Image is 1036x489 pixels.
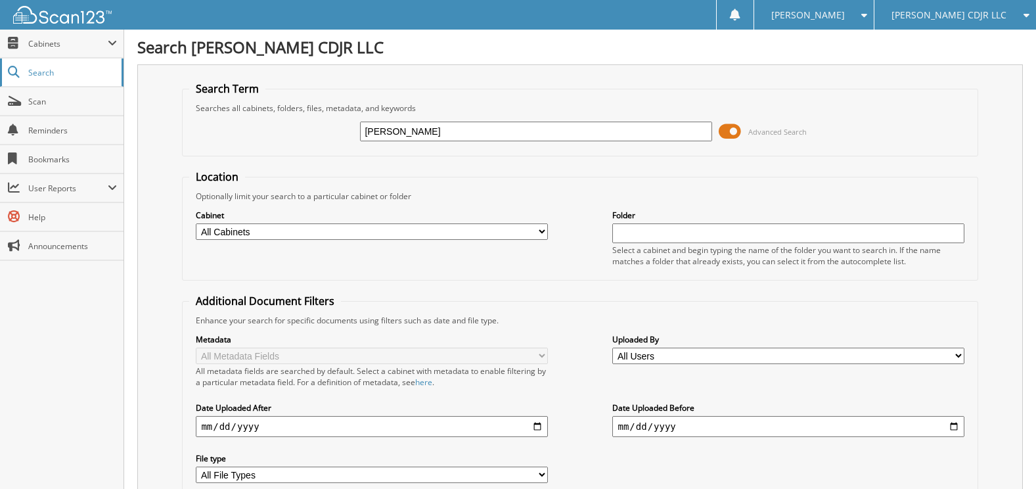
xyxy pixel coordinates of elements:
[196,210,547,221] label: Cabinet
[28,96,117,107] span: Scan
[748,127,807,137] span: Advanced Search
[196,402,547,413] label: Date Uploaded After
[891,11,1006,19] span: [PERSON_NAME] CDJR LLC
[189,170,245,184] legend: Location
[189,294,341,308] legend: Additional Document Filters
[189,103,970,114] div: Searches all cabinets, folders, files, metadata, and keywords
[196,365,547,388] div: All metadata fields are searched by default. Select a cabinet with metadata to enable filtering b...
[196,416,547,437] input: start
[28,212,117,223] span: Help
[137,36,1023,58] h1: Search [PERSON_NAME] CDJR LLC
[28,38,108,49] span: Cabinets
[970,426,1036,489] iframe: Chat Widget
[612,334,964,345] label: Uploaded By
[771,11,845,19] span: [PERSON_NAME]
[28,125,117,136] span: Reminders
[196,334,547,345] label: Metadata
[13,6,112,24] img: scan123-logo-white.svg
[196,453,547,464] label: File type
[189,315,970,326] div: Enhance your search for specific documents using filters such as date and file type.
[612,402,964,413] label: Date Uploaded Before
[189,191,970,202] div: Optionally limit your search to a particular cabinet or folder
[612,210,964,221] label: Folder
[28,183,108,194] span: User Reports
[612,416,964,437] input: end
[28,241,117,252] span: Announcements
[612,244,964,267] div: Select a cabinet and begin typing the name of the folder you want to search in. If the name match...
[28,67,115,78] span: Search
[28,154,117,165] span: Bookmarks
[189,81,265,96] legend: Search Term
[415,377,432,388] a: here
